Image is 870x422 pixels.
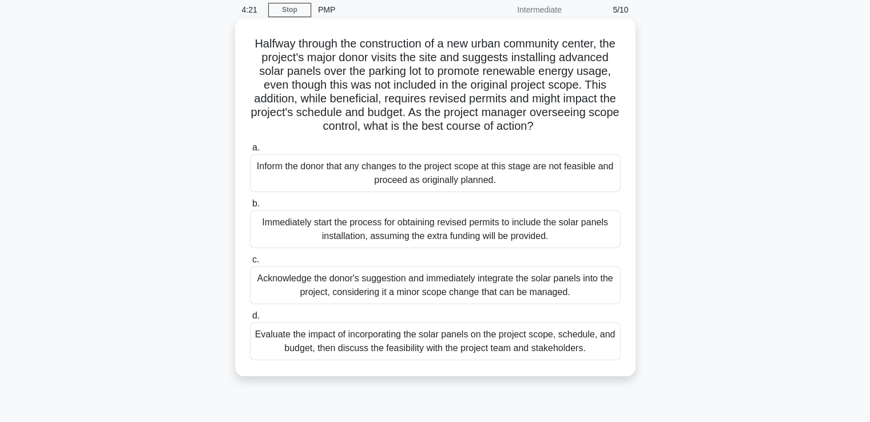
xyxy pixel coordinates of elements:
span: d. [252,310,260,320]
h5: Halfway through the construction of a new urban community center, the project's major donor visit... [249,37,622,134]
a: Stop [268,3,311,17]
span: b. [252,198,260,208]
span: c. [252,254,259,264]
div: Inform the donor that any changes to the project scope at this stage are not feasible and proceed... [250,154,621,192]
div: Immediately start the process for obtaining revised permits to include the solar panels installat... [250,210,621,248]
span: a. [252,142,260,152]
div: Acknowledge the donor's suggestion and immediately integrate the solar panels into the project, c... [250,266,621,304]
div: Evaluate the impact of incorporating the solar panels on the project scope, schedule, and budget,... [250,323,621,360]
